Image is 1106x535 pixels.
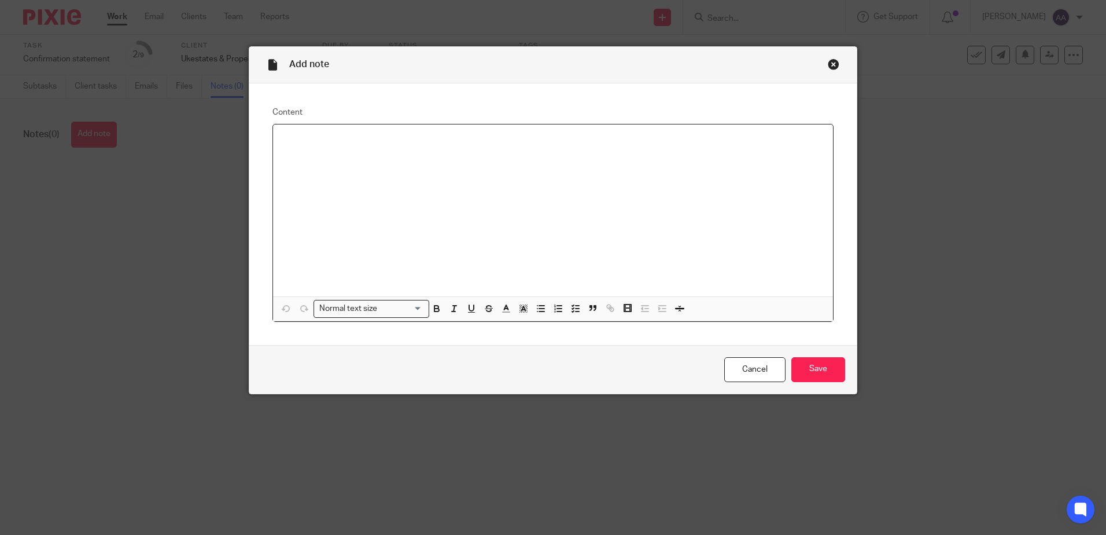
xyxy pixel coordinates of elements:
[314,300,429,318] div: Search for option
[272,107,834,118] label: Content
[724,357,786,382] a: Cancel
[828,58,839,70] div: Close this dialog window
[289,60,329,69] span: Add note
[791,357,845,382] input: Save
[316,303,379,315] span: Normal text size
[381,303,422,315] input: Search for option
